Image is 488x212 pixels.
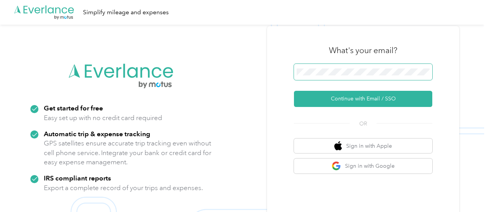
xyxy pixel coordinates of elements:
img: apple logo [334,141,342,151]
h3: What's your email? [329,45,397,56]
button: google logoSign in with Google [294,159,432,174]
strong: IRS compliant reports [44,174,111,182]
button: apple logoSign in with Apple [294,139,432,154]
p: GPS satellites ensure accurate trip tracking even without cell phone service. Integrate your bank... [44,139,212,167]
strong: Get started for free [44,104,103,112]
strong: Automatic trip & expense tracking [44,130,150,138]
img: google logo [332,161,341,171]
p: Export a complete record of your trips and expenses. [44,183,203,193]
p: Easy set up with no credit card required [44,113,162,123]
button: Continue with Email / SSO [294,91,432,107]
div: Simplify mileage and expenses [83,8,169,17]
span: OR [350,120,377,128]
